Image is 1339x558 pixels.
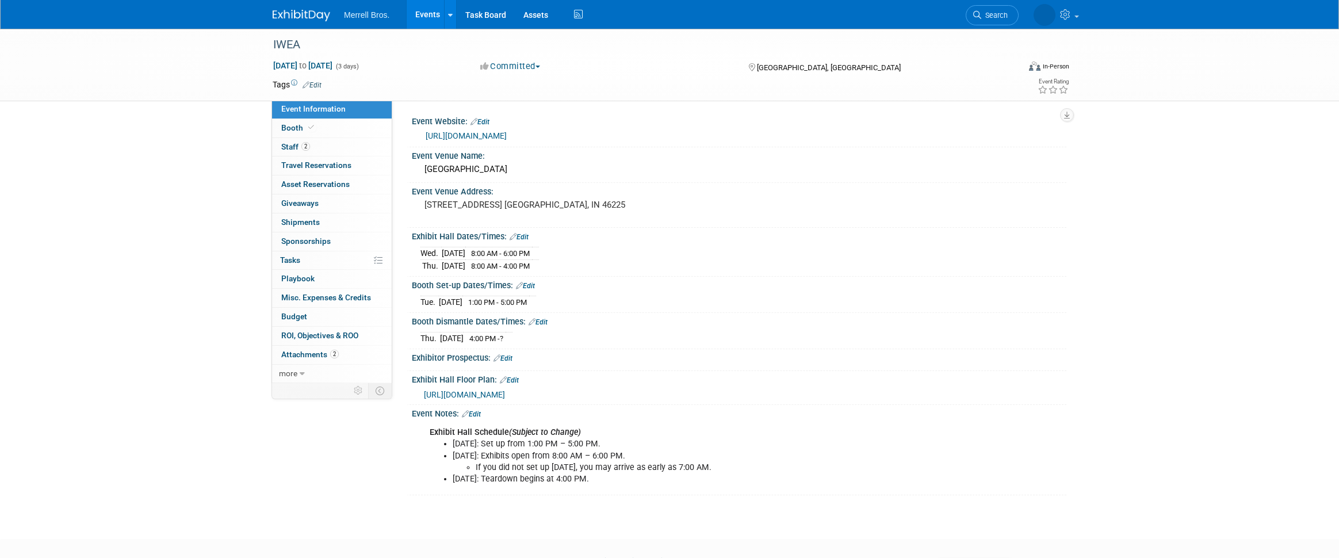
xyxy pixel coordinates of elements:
span: ? [500,334,503,343]
span: [DATE] [DATE] [273,60,333,71]
span: Budget [281,312,307,321]
a: Edit [516,282,535,290]
div: Event Website: [412,113,1066,128]
a: Edit [500,376,519,384]
td: Toggle Event Tabs [369,383,392,398]
td: [DATE] [440,332,464,345]
span: Search [981,11,1008,20]
span: more [279,369,297,378]
img: Brian Hertzog [1034,4,1055,26]
a: ROI, Objectives & ROO [272,327,392,345]
i: Booth reservation complete [308,124,314,131]
div: Event Rating [1038,79,1069,85]
span: 1:00 PM - 5:00 PM [468,298,527,307]
b: Exhibit Hall Schedule [430,427,581,437]
span: Giveaways [281,198,319,208]
div: Booth Set-up Dates/Times: [412,277,1066,292]
div: Event Venue Address: [412,183,1066,197]
div: IWEA [269,35,1001,55]
a: Event Information [272,100,392,119]
span: to [297,61,308,70]
div: In-Person [1042,62,1069,71]
pre: [STREET_ADDRESS] [GEOGRAPHIC_DATA], IN 46225 [424,200,672,210]
td: [DATE] [442,260,465,272]
a: Edit [510,233,529,241]
span: ROI, Objectives & ROO [281,331,358,340]
a: Edit [529,318,548,326]
td: Thu. [420,260,442,272]
span: Merrell Bros. [344,10,389,20]
td: Personalize Event Tab Strip [349,383,369,398]
li: [DATE]: Set up from 1:00 PM – 5:00 PM. [453,438,933,450]
div: Event Format [951,60,1069,77]
img: ExhibitDay [273,10,330,21]
a: Sponsorships [272,232,392,251]
span: Booth [281,123,316,132]
li: If you did not set up [DATE], you may arrive as early as 7:00 AM. [476,462,933,473]
span: (3 days) [335,63,359,70]
td: Wed. [420,247,442,260]
td: Tue. [420,296,439,308]
a: Staff2 [272,138,392,156]
span: Tasks [280,255,300,265]
a: Misc. Expenses & Credits [272,289,392,307]
div: Exhibitor Prospectus: [412,349,1066,364]
span: 8:00 AM - 4:00 PM [471,262,530,270]
a: [URL][DOMAIN_NAME] [426,131,507,140]
a: Tasks [272,251,392,270]
img: Format-Inperson.png [1029,62,1040,71]
li: [DATE]: Teardown begins at 4:00 PM. [453,473,933,485]
a: Budget [272,308,392,326]
span: 2 [301,142,310,151]
span: Attachments [281,350,339,359]
td: [DATE] [442,247,465,260]
a: Travel Reservations [272,156,392,175]
span: 4:00 PM - [469,334,503,343]
a: Giveaways [272,194,392,213]
a: Edit [493,354,512,362]
span: [GEOGRAPHIC_DATA], [GEOGRAPHIC_DATA] [757,63,901,72]
button: Committed [476,60,545,72]
a: more [272,365,392,383]
div: Exhibit Hall Floor Plan: [412,371,1066,386]
a: Edit [303,81,322,89]
a: Booth [272,119,392,137]
span: Sponsorships [281,236,331,246]
div: Event Venue Name: [412,147,1066,162]
span: Travel Reservations [281,160,351,170]
div: Event Notes: [412,405,1066,420]
a: Edit [470,118,489,126]
span: 8:00 AM - 6:00 PM [471,249,530,258]
td: Tags [273,79,322,90]
span: Asset Reservations [281,179,350,189]
i: (Subject to Change) [509,427,581,437]
a: Shipments [272,213,392,232]
a: Playbook [272,270,392,288]
span: 2 [330,350,339,358]
div: Booth Dismantle Dates/Times: [412,313,1066,328]
a: [URL][DOMAIN_NAME] [424,390,505,399]
td: Thu. [420,332,440,345]
a: Asset Reservations [272,175,392,194]
span: Event Information [281,104,346,113]
td: [DATE] [439,296,462,308]
span: Staff [281,142,310,151]
span: Misc. Expenses & Credits [281,293,371,302]
span: Playbook [281,274,315,283]
div: [GEOGRAPHIC_DATA] [420,160,1058,178]
a: Search [966,5,1019,25]
li: [DATE]: Exhibits open from 8:00 AM – 6:00 PM. [453,450,933,473]
a: Edit [462,410,481,418]
div: Exhibit Hall Dates/Times: [412,228,1066,243]
a: Attachments2 [272,346,392,364]
span: Shipments [281,217,320,227]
